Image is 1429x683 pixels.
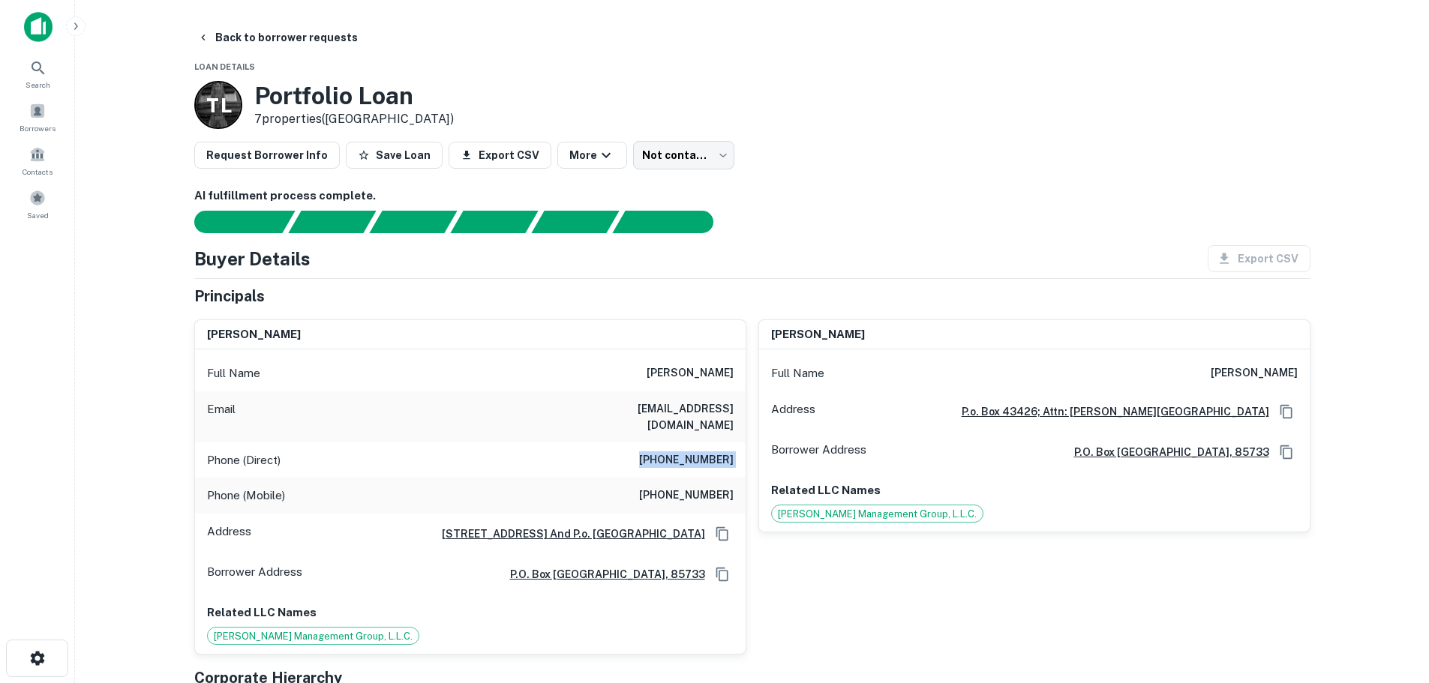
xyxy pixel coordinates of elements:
p: Borrower Address [771,441,866,463]
h6: [PERSON_NAME] [207,326,301,343]
div: Your request is received and processing... [288,211,376,233]
h6: [PERSON_NAME] [771,326,865,343]
span: [PERSON_NAME] Management Group, L.L.C. [208,629,419,644]
a: p.o. box [GEOGRAPHIC_DATA], 85733 [498,566,705,583]
p: Related LLC Names [771,481,1298,499]
button: Copy Address [1275,400,1298,423]
h6: [PHONE_NUMBER] [639,451,734,469]
div: Documents found, AI parsing details... [369,211,457,233]
span: Saved [27,209,49,221]
button: Copy Address [711,563,734,586]
button: More [557,142,627,169]
span: Search [26,79,50,91]
span: Contacts [23,166,53,178]
div: Sending borrower request to AI... [176,211,289,233]
a: P.o. Box 43426; Attn: [PERSON_NAME][GEOGRAPHIC_DATA] [950,403,1269,420]
a: Saved [5,184,71,224]
h6: [PERSON_NAME] [1211,364,1298,382]
h5: Principals [194,285,265,307]
button: Copy Address [711,523,734,545]
div: AI fulfillment process complete. [613,211,731,233]
p: Phone (Direct) [207,451,281,469]
div: Not contacted [633,141,734,169]
button: Save Loan [346,142,443,169]
p: T L [206,91,230,120]
p: Full Name [207,364,260,382]
p: 7 properties ([GEOGRAPHIC_DATA]) [254,110,454,128]
div: Principals found, AI now looking for contact information... [450,211,538,233]
h6: [PHONE_NUMBER] [639,487,734,505]
p: Related LLC Names [207,604,734,622]
p: Phone (Mobile) [207,487,285,505]
button: Copy Address [1275,441,1298,463]
p: Full Name [771,364,824,382]
a: p.o. box [GEOGRAPHIC_DATA], 85733 [1062,444,1269,460]
h4: Buyer Details [194,245,311,272]
button: Export CSV [449,142,551,169]
span: Loan Details [194,62,255,71]
p: Address [771,400,815,423]
a: Search [5,53,71,94]
h6: [EMAIL_ADDRESS][DOMAIN_NAME] [554,400,734,433]
h6: AI fulfillment process complete. [194,187,1310,205]
a: [STREET_ADDRESS] And P.o. [GEOGRAPHIC_DATA] [430,526,705,542]
p: Email [207,400,236,433]
iframe: Chat Widget [1354,563,1429,635]
button: Back to borrower requests [191,24,364,51]
img: capitalize-icon.png [24,12,53,42]
div: Principals found, still searching for contact information. This may take time... [531,211,619,233]
span: [PERSON_NAME] Management Group, L.L.C. [772,507,983,522]
a: Borrowers [5,97,71,137]
h6: [PERSON_NAME] [647,364,734,382]
p: Address [207,523,251,545]
a: Contacts [5,140,71,181]
p: Borrower Address [207,563,302,586]
button: Request Borrower Info [194,142,340,169]
span: Borrowers [20,122,56,134]
h3: Portfolio Loan [254,82,454,110]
